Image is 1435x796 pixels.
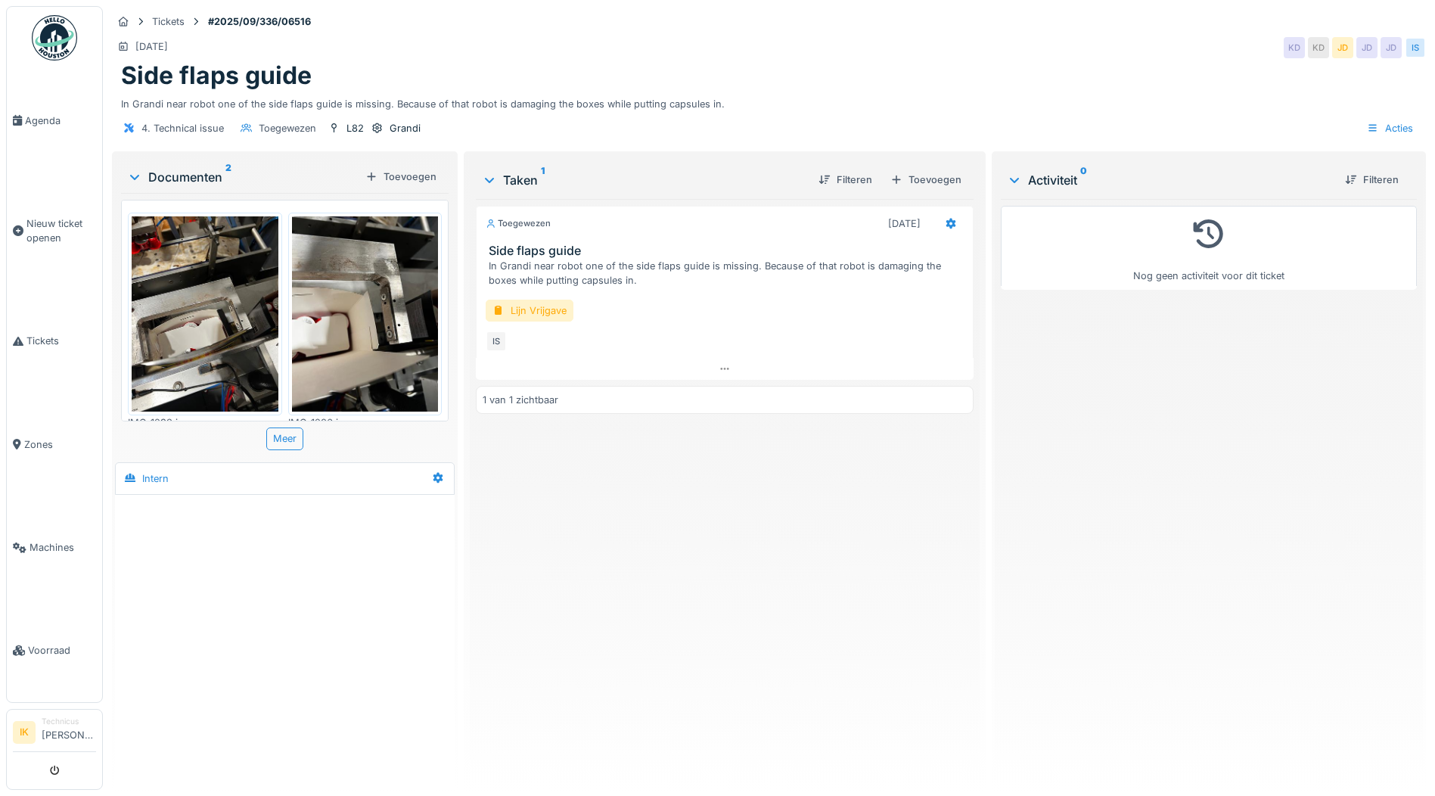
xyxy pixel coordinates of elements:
[30,540,96,555] span: Machines
[26,334,96,348] span: Tickets
[1080,171,1087,189] sup: 0
[1339,169,1405,190] div: Filteren
[1360,117,1420,139] div: Acties
[489,244,967,258] h3: Side flaps guide
[13,716,96,752] a: IK Technicus[PERSON_NAME]
[142,471,169,486] div: Intern
[359,166,443,187] div: Toevoegen
[141,121,224,135] div: 4. Technical issue
[7,393,102,496] a: Zones
[259,121,316,135] div: Toegewezen
[7,599,102,702] a: Voorraad
[1381,37,1402,58] div: JD
[1356,37,1378,58] div: JD
[42,716,96,727] div: Technicus
[25,113,96,128] span: Agenda
[121,91,1417,111] div: In Grandi near robot one of the side flaps guide is missing. Because of that robot is damaging th...
[7,496,102,599] a: Machines
[888,216,921,231] div: [DATE]
[225,168,231,186] sup: 2
[13,721,36,744] li: IK
[32,15,77,61] img: Badge_color-CXgf-gQk.svg
[121,61,312,90] h1: Side flaps guide
[128,415,282,430] div: IMG_1293.jpeg
[486,331,507,352] div: IS
[1405,37,1426,58] div: IS
[812,169,878,190] div: Filteren
[884,169,968,190] div: Toevoegen
[132,216,278,412] img: lvfuv10sskqhzielttnj3lr4u02n
[7,172,102,290] a: Nieuw ticket openen
[135,39,168,54] div: [DATE]
[288,415,443,430] div: IMG_1286.jpeg
[1332,37,1353,58] div: JD
[1007,171,1333,189] div: Activiteit
[1011,213,1407,283] div: Nog geen activiteit voor dit ticket
[26,216,96,245] span: Nieuw ticket openen
[489,259,967,288] div: In Grandi near robot one of the side flaps guide is missing. Because of that robot is damaging th...
[1308,37,1329,58] div: KD
[483,393,558,407] div: 1 van 1 zichtbaar
[1284,37,1305,58] div: KD
[390,121,421,135] div: Grandi
[7,69,102,172] a: Agenda
[28,643,96,658] span: Voorraad
[486,217,551,230] div: Toegewezen
[486,300,573,322] div: Lijn Vrijgave
[42,716,96,748] li: [PERSON_NAME]
[7,290,102,393] a: Tickets
[266,428,303,449] div: Meer
[541,171,545,189] sup: 1
[292,216,439,412] img: rmlrwuaecnjzci2dui4e9mpc2gna
[346,121,364,135] div: L82
[202,14,317,29] strong: #2025/09/336/06516
[152,14,185,29] div: Tickets
[24,437,96,452] span: Zones
[127,168,359,186] div: Documenten
[482,171,806,189] div: Taken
